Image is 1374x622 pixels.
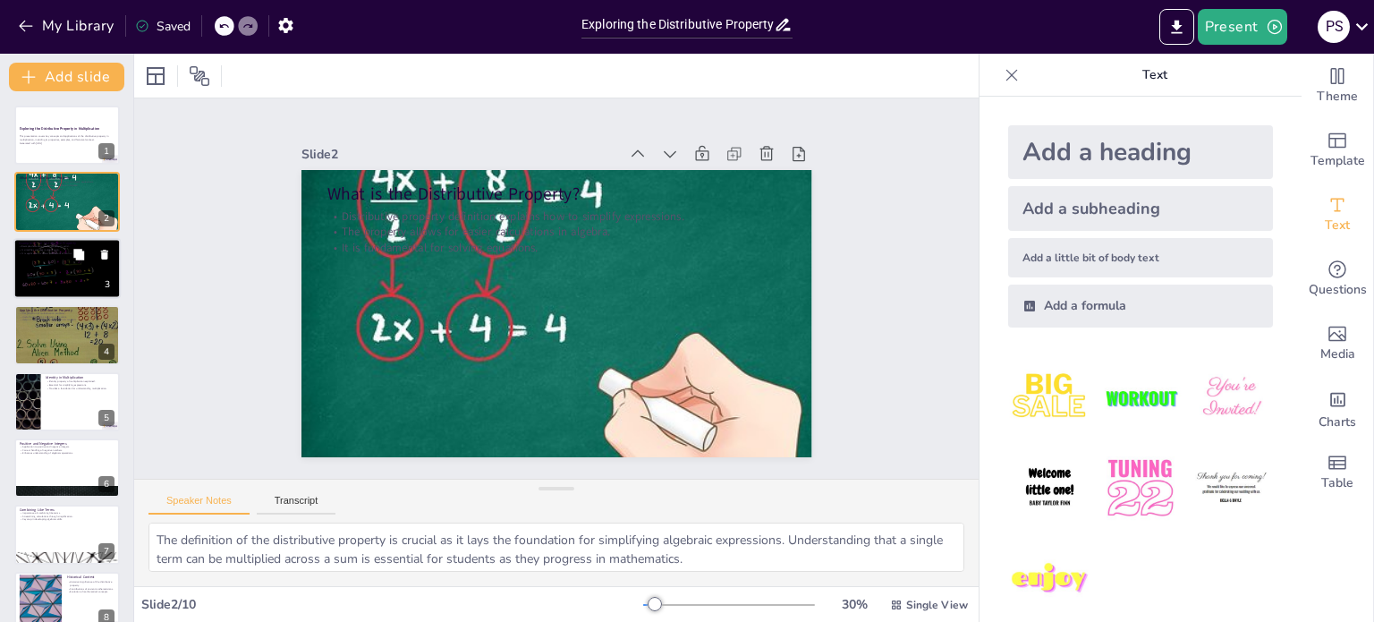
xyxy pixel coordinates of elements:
[14,505,120,564] div: 7
[20,127,99,132] strong: Exploring the Distributive Property in Multiplication
[46,387,114,390] p: Provides a foundation for understanding multiplication.
[1321,473,1353,493] span: Table
[1319,413,1356,432] span: Charts
[46,383,114,387] p: Essential for simplifying expressions.
[20,448,114,452] p: Correct handling of negative numbers.
[20,135,114,141] p: This presentation covers key concepts and applications of the distributive property in multiplica...
[1325,216,1350,235] span: Text
[1302,183,1373,247] div: Add text boxes
[20,452,114,456] p: Enhances understanding of algebraic operations.
[1302,118,1373,183] div: Add ready made slides
[98,410,114,426] div: 5
[1310,151,1365,171] span: Template
[1159,9,1194,45] button: Export to PowerPoint
[1198,9,1287,45] button: Present
[1026,54,1284,97] p: Text
[98,476,114,492] div: 6
[1190,447,1273,530] img: 6.jpeg
[68,243,89,265] button: Duplicate Slide
[1318,11,1350,43] div: P S
[98,543,114,559] div: 7
[1008,285,1273,328] div: Add a formula
[14,305,120,364] div: 4
[20,308,114,313] p: Applying the Distributive Property
[20,315,114,319] p: Useful for expanding algebraic expressions.
[419,87,771,406] p: The property allows for easier calculations in algebra.
[19,248,115,251] p: It simplifies complex multiplication.
[20,512,114,515] p: Importance of combining like terms.
[581,12,774,38] input: Insert title
[1190,356,1273,439] img: 3.jpeg
[1302,376,1373,440] div: Add charts and graphs
[19,245,115,249] p: Example demonstrates the property in action.
[67,580,114,586] p: Historical significance of the distributive property.
[98,210,114,226] div: 2
[99,277,115,293] div: 3
[1008,538,1091,621] img: 7.jpeg
[20,175,114,180] p: What is the Distributive Property?
[20,186,114,190] p: It is fundamental for solving equations.
[906,598,968,612] span: Single View
[20,518,114,522] p: Key step in developing algebraic skills.
[257,495,336,515] button: Transcript
[94,243,115,265] button: Delete Slide
[1317,87,1358,107] span: Theme
[20,312,114,316] p: Simplification of multiplication problems.
[20,441,114,447] p: Positive and Negative Integers
[19,251,115,255] p: It is applicable in various mathematical contexts.
[1008,186,1273,231] div: Add a subheading
[451,12,698,236] div: Slide 2
[148,495,250,515] button: Speaker Notes
[20,180,114,183] p: Distributive property definition explains how to simplify expressions.
[833,596,876,613] div: 30 %
[141,596,643,613] div: Slide 2 / 10
[67,587,114,591] p: Contributions of ancient mathematicians.
[46,379,114,383] p: Identity property of multiplication explained.
[1302,440,1373,505] div: Add a table
[1008,125,1273,179] div: Add a heading
[1098,356,1182,439] img: 2.jpeg
[13,12,122,40] button: My Library
[1302,311,1373,376] div: Add images, graphics, shapes or video
[13,238,121,299] div: 3
[1302,247,1373,311] div: Get real-time input from your audience
[20,319,114,322] p: Helps in understanding complex algebraic concepts.
[1318,9,1350,45] button: P S
[98,143,114,159] div: 1
[67,590,114,593] p: Evolution of mathematical concepts.
[1008,447,1091,530] img: 4.jpeg
[1008,356,1091,439] img: 1.jpeg
[14,372,120,431] div: 5
[1309,280,1367,300] span: Questions
[1302,54,1373,118] div: Change the overall theme
[1098,447,1182,530] img: 5.jpeg
[20,507,114,513] p: Combining Like Terms
[189,65,210,87] span: Position
[408,98,760,418] p: It is fundamental for solving equations.
[135,18,191,35] div: Saved
[428,75,781,395] p: Distributive property definition explains how to simplify expressions.
[14,172,120,231] div: 2
[19,241,115,246] p: Example of the Distributive Property
[441,55,799,380] p: What is the Distributive Property?
[20,515,114,518] p: Streamlining calculations through simplification.
[1008,238,1273,277] div: Add a little bit of body text
[20,445,114,448] p: Application to positive and negative integers.
[1320,345,1355,364] span: Media
[20,141,114,145] p: Generated with [URL]
[67,574,114,579] p: Historical Context
[20,183,114,187] p: The property allows for easier calculations in algebra.
[14,106,120,165] div: 1
[141,62,170,90] div: Layout
[46,374,114,379] p: Identity in Multiplication
[148,523,964,572] textarea: The definition of the distributive property is crucial as it lays the foundation for simplifying ...
[14,439,120,498] div: 6
[9,63,124,91] button: Add slide
[98,344,114,360] div: 4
